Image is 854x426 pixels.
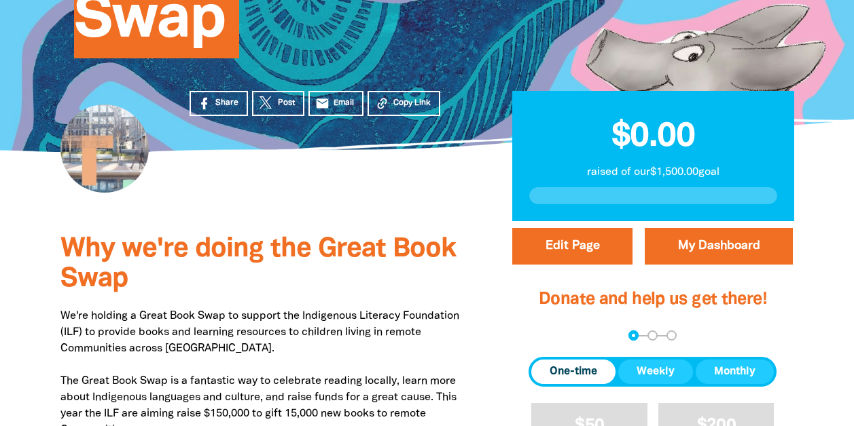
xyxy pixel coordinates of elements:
[512,228,633,265] button: Edit Page
[611,121,695,153] span: $0.00
[278,97,295,109] span: Post
[647,330,658,341] button: Navigate to step 2 of 3 to enter your details
[529,164,777,180] p: raised of our $1,500.00 goal
[393,97,431,109] span: Copy Link
[666,330,677,341] button: Navigate to step 3 of 3 to enter your payment details
[60,237,456,292] span: Why we're doing the Great Book Swap
[334,97,354,109] span: Email
[539,292,767,307] span: Donate and help us get there!
[190,91,248,116] a: Share
[618,360,693,384] button: Weekly
[550,364,597,380] span: One-time
[215,97,238,109] span: Share
[531,360,616,384] button: One-time
[308,91,364,116] a: emailEmail
[637,364,675,380] span: Weekly
[252,91,304,116] a: Post
[368,91,440,116] button: Copy Link
[696,360,774,384] button: Monthly
[645,228,793,265] a: My Dashboard
[714,364,755,380] span: Monthly
[628,330,639,341] button: Navigate to step 1 of 3 to enter your donation amount
[529,357,777,387] div: Donation frequency
[315,96,330,111] i: email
